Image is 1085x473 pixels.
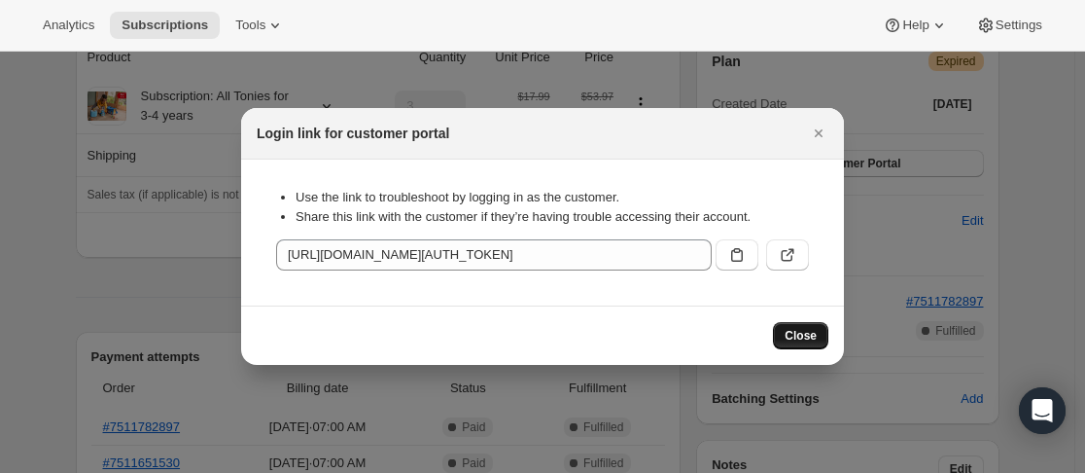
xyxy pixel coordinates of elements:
[773,322,828,349] button: Close
[785,328,817,344] span: Close
[122,18,208,33] span: Subscriptions
[296,188,809,207] li: Use the link to troubleshoot by logging in as the customer.
[805,120,832,147] button: Close
[996,18,1042,33] span: Settings
[296,207,809,227] li: Share this link with the customer if they’re having trouble accessing their account.
[1019,387,1066,434] div: Open Intercom Messenger
[964,12,1054,39] button: Settings
[871,12,960,39] button: Help
[224,12,297,39] button: Tools
[110,12,220,39] button: Subscriptions
[257,124,449,143] h2: Login link for customer portal
[43,18,94,33] span: Analytics
[902,18,928,33] span: Help
[235,18,265,33] span: Tools
[31,12,106,39] button: Analytics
